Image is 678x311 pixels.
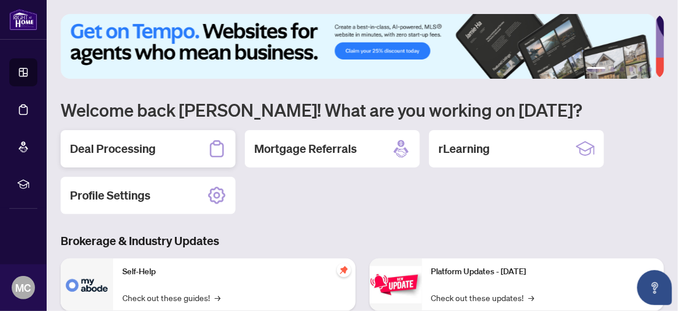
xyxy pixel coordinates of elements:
h2: Profile Settings [70,187,150,204]
button: Open asap [637,270,672,305]
h1: Welcome back [PERSON_NAME]! What are you working on [DATE]? [61,99,664,121]
img: Slide 0 [61,14,656,79]
span: pushpin [337,263,351,277]
img: logo [9,9,37,30]
span: → [529,291,535,304]
h2: Mortgage Referrals [254,141,357,157]
h2: rLearning [438,141,490,157]
h3: Brokerage & Industry Updates [61,233,664,249]
button: 6 [648,67,652,72]
a: Check out these updates!→ [431,291,535,304]
button: 2 [610,67,615,72]
button: 4 [629,67,634,72]
p: Self-Help [122,265,346,278]
button: 3 [620,67,624,72]
h2: Deal Processing [70,141,156,157]
a: Check out these guides!→ [122,291,220,304]
img: Platform Updates - June 23, 2025 [370,266,422,303]
p: Platform Updates - [DATE] [431,265,655,278]
img: Self-Help [61,258,113,311]
button: 5 [638,67,643,72]
span: MC [16,279,31,296]
span: → [215,291,220,304]
button: 1 [587,67,606,72]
